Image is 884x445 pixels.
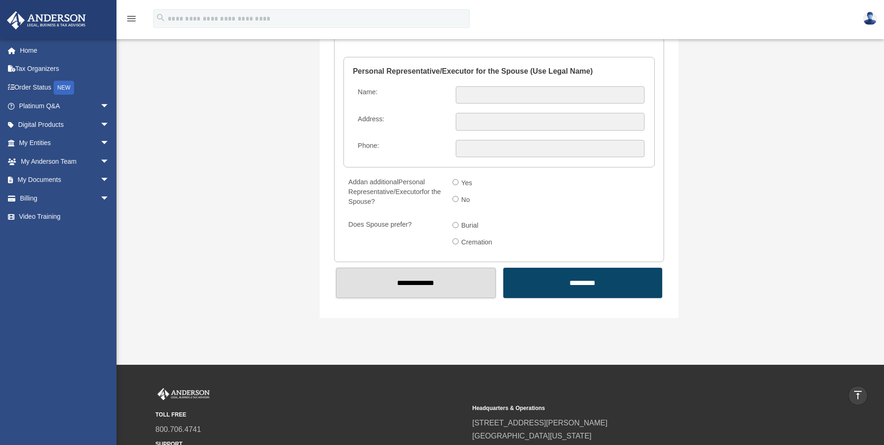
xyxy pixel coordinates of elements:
[344,219,445,252] label: Does Spouse prefer?
[156,425,201,433] a: 800.706.4741
[100,189,119,208] span: arrow_drop_down
[100,152,119,171] span: arrow_drop_down
[459,193,474,208] label: No
[7,97,123,116] a: Platinum Q&Aarrow_drop_down
[7,78,123,97] a: Order StatusNEW
[7,115,123,134] a: Digital Productsarrow_drop_down
[126,13,137,24] i: menu
[863,12,877,25] img: User Pic
[100,115,119,134] span: arrow_drop_down
[156,388,212,400] img: Anderson Advisors Platinum Portal
[473,419,608,427] a: [STREET_ADDRESS][PERSON_NAME]
[156,13,166,23] i: search
[354,140,448,158] label: Phone:
[473,432,592,440] a: [GEOGRAPHIC_DATA][US_STATE]
[7,60,123,78] a: Tax Organizers
[4,11,89,29] img: Anderson Advisors Platinum Portal
[7,134,123,153] a: My Entitiesarrow_drop_down
[852,389,863,401] i: vertical_align_top
[126,16,137,24] a: menu
[100,97,119,116] span: arrow_drop_down
[54,81,74,95] div: NEW
[354,86,448,104] label: Name:
[7,208,123,226] a: Video Training
[7,171,123,189] a: My Documentsarrow_drop_down
[7,41,123,60] a: Home
[848,386,868,405] a: vertical_align_top
[7,189,123,208] a: Billingarrow_drop_down
[459,176,476,191] label: Yes
[459,235,496,250] label: Cremation
[459,219,482,234] label: Burial
[344,176,445,209] label: Add for the Spouse?
[100,171,119,190] span: arrow_drop_down
[156,410,466,420] small: TOLL FREE
[353,57,645,85] legend: Personal Representative/Executor for the Spouse (Use Legal Name)
[354,113,448,131] label: Address:
[360,178,398,186] span: an additional
[7,152,123,171] a: My Anderson Teamarrow_drop_down
[100,134,119,153] span: arrow_drop_down
[473,403,783,413] small: Headquarters & Operations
